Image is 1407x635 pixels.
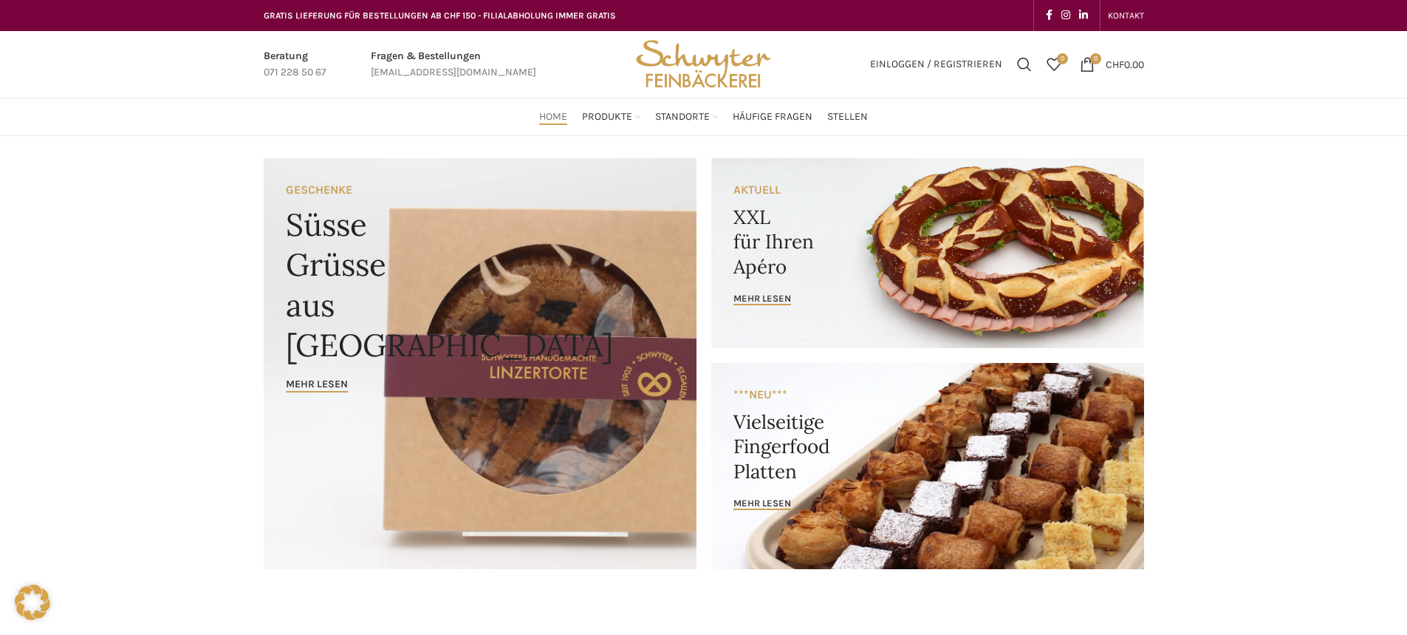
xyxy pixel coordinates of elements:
[1108,10,1144,21] span: KONTAKT
[582,110,632,124] span: Produkte
[1108,1,1144,30] a: KONTAKT
[264,158,696,569] a: Banner link
[733,110,812,124] span: Häufige Fragen
[1057,5,1075,26] a: Instagram social link
[539,102,567,132] a: Home
[870,59,1002,69] span: Einloggen / Registrieren
[1072,50,1151,79] a: 0 CHF0.00
[256,102,1151,132] div: Main navigation
[1106,58,1124,70] span: CHF
[1039,50,1069,79] a: 0
[371,48,536,81] a: Infobox link
[827,110,868,124] span: Stellen
[1041,5,1057,26] a: Facebook social link
[1100,1,1151,30] div: Secondary navigation
[264,10,616,21] span: GRATIS LIEFERUNG FÜR BESTELLUNGEN AB CHF 150 - FILIALABHOLUNG IMMER GRATIS
[539,110,567,124] span: Home
[1075,5,1092,26] a: Linkedin social link
[582,102,640,132] a: Produkte
[711,158,1144,348] a: Banner link
[655,110,710,124] span: Standorte
[863,50,1010,79] a: Einloggen / Registrieren
[827,102,868,132] a: Stellen
[733,102,812,132] a: Häufige Fragen
[1090,53,1101,64] span: 0
[631,31,776,98] img: Bäckerei Schwyter
[1010,50,1039,79] a: Suchen
[1039,50,1069,79] div: Meine Wunschliste
[655,102,718,132] a: Standorte
[264,48,326,81] a: Infobox link
[711,363,1144,569] a: Banner link
[631,57,776,69] a: Site logo
[1106,58,1144,70] bdi: 0.00
[1057,53,1068,64] span: 0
